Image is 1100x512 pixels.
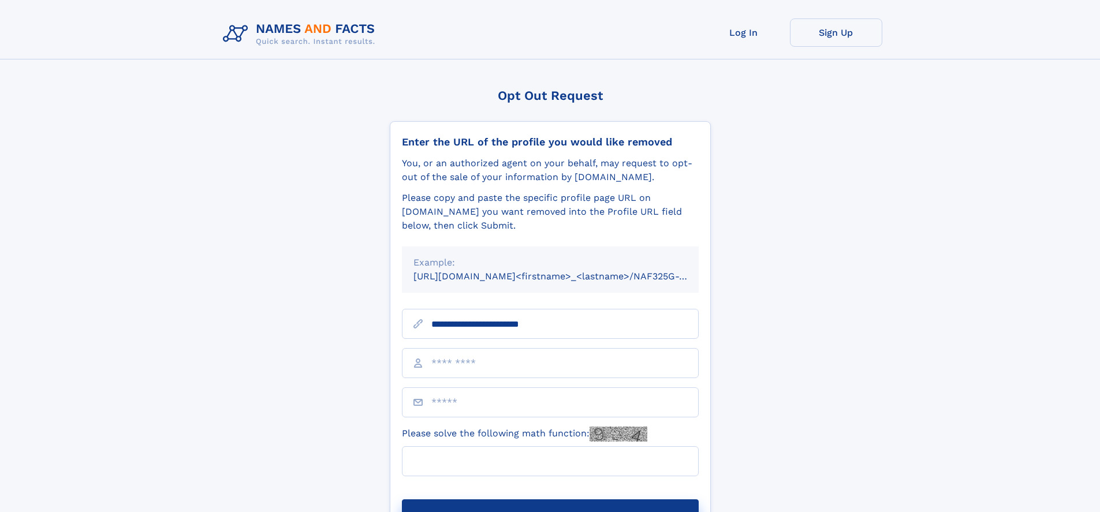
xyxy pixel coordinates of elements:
div: Opt Out Request [390,88,711,103]
div: Enter the URL of the profile you would like removed [402,136,699,148]
a: Sign Up [790,18,882,47]
small: [URL][DOMAIN_NAME]<firstname>_<lastname>/NAF325G-xxxxxxxx [413,271,721,282]
img: Logo Names and Facts [218,18,385,50]
div: You, or an authorized agent on your behalf, may request to opt-out of the sale of your informatio... [402,156,699,184]
a: Log In [698,18,790,47]
label: Please solve the following math function: [402,427,647,442]
div: Example: [413,256,687,270]
div: Please copy and paste the specific profile page URL on [DOMAIN_NAME] you want removed into the Pr... [402,191,699,233]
